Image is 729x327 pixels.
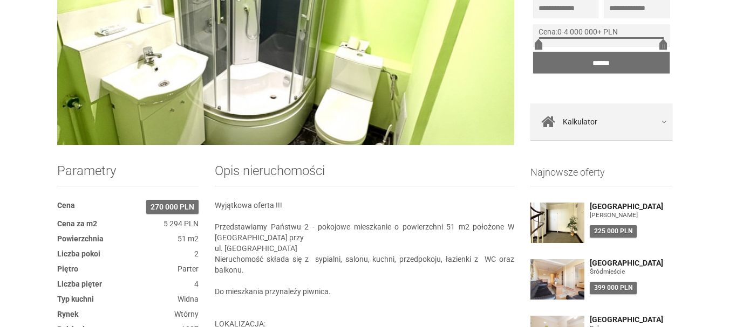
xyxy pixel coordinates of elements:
div: - [533,24,670,46]
dt: Liczba pięter [57,279,102,289]
dd: Wtórny [57,309,199,319]
dt: Typ kuchni [57,294,94,304]
dd: 51 m2 [57,233,199,244]
dt: Cena za m2 [57,218,97,229]
div: 399 000 PLN [590,282,637,294]
a: [GEOGRAPHIC_DATA] [590,316,672,324]
a: [GEOGRAPHIC_DATA] [590,259,672,267]
dt: Piętro [57,263,78,274]
span: Kalkulator [563,114,597,129]
h2: Parametry [57,164,199,186]
div: 225 000 PLN [590,225,637,238]
dt: Liczba pokoi [57,248,100,259]
span: 4 000 000+ PLN [564,27,618,36]
span: Cena: [539,27,557,36]
span: 0 [557,27,562,36]
dt: Powierzchnia [57,233,104,244]
span: 270 000 PLN [146,200,199,214]
figure: [PERSON_NAME] [590,211,672,220]
dd: 4 [57,279,199,289]
h2: Opis nieruchomości [215,164,514,186]
dd: 2 [57,248,199,259]
dd: 5 294 PLN [57,218,199,229]
h3: Najnowsze oferty [530,167,672,186]
dd: Widna [57,294,199,304]
dd: Parter [57,263,199,274]
a: [GEOGRAPHIC_DATA] [590,203,672,211]
dt: Rynek [57,309,78,319]
dt: Cena [57,200,75,211]
figure: Śródmieście [590,267,672,276]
